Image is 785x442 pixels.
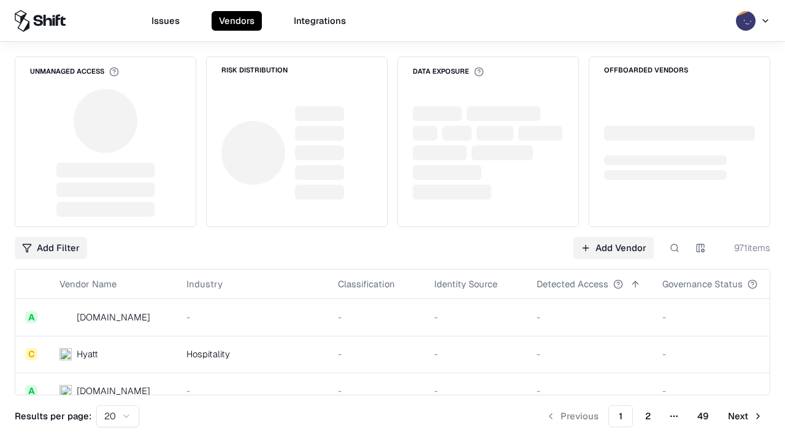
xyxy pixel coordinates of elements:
div: [DOMAIN_NAME] [77,384,150,397]
div: Hospitality [186,347,318,360]
div: [DOMAIN_NAME] [77,311,150,324]
button: 1 [608,405,633,427]
div: Hyatt [77,347,98,360]
div: A [25,311,37,324]
div: - [537,311,643,324]
div: - [662,311,777,324]
div: Offboarded Vendors [604,67,688,74]
div: - [338,311,415,324]
p: Results per page: [15,409,91,422]
button: Add Filter [15,237,87,259]
img: intrado.com [59,311,72,324]
div: Unmanaged Access [30,67,119,77]
button: 49 [687,405,718,427]
div: A [25,385,37,397]
div: - [186,311,318,324]
div: - [537,384,643,397]
div: - [338,347,415,360]
button: Next [721,405,770,427]
div: Risk Distribution [221,67,288,74]
div: Vendor Name [59,277,117,290]
div: - [537,347,643,360]
div: C [25,348,37,360]
div: Data Exposure [413,67,484,77]
div: Identity Source [434,277,497,290]
button: Vendors [212,11,262,31]
div: Detected Access [537,277,608,290]
div: Classification [338,277,395,290]
img: primesec.co.il [59,385,72,397]
button: Issues [144,11,187,31]
nav: pagination [538,405,770,427]
div: 971 items [721,241,770,254]
img: Hyatt [59,348,72,360]
div: Governance Status [662,277,743,290]
div: - [662,384,777,397]
button: Integrations [286,11,353,31]
button: 2 [635,405,661,427]
div: - [338,384,415,397]
div: - [434,384,517,397]
div: - [434,311,517,324]
div: - [662,347,777,360]
div: - [434,347,517,360]
div: Industry [186,277,223,290]
div: - [186,384,318,397]
a: Add Vendor [573,237,654,259]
